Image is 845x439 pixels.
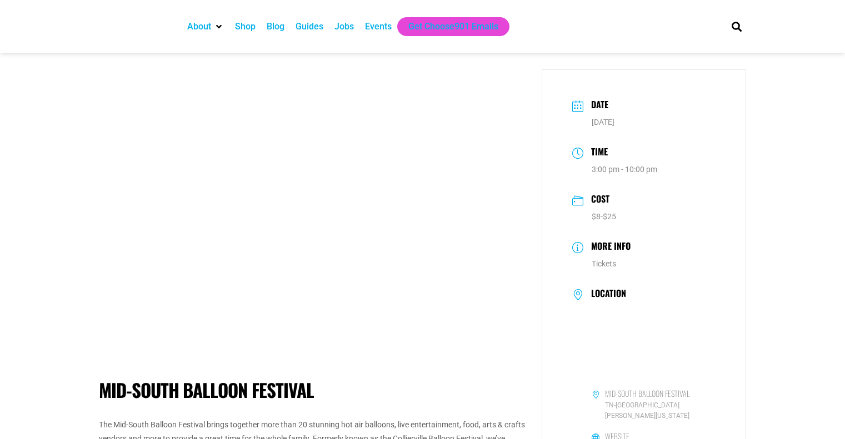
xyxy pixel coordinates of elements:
h3: Date [586,98,608,114]
a: Shop [235,20,256,33]
a: Tickets [592,259,616,268]
span: [DATE] [592,118,614,127]
nav: Main nav [182,17,713,36]
h3: Location [586,288,626,301]
h3: Time [586,145,608,161]
a: Blog [267,20,284,33]
h3: Cost [586,192,609,208]
img: In a vibrant display, hot air balloons dot the field. One grins with sunglasses, while another pr... [99,69,525,353]
a: Get Choose901 Emails [408,20,498,33]
a: Events [365,20,392,33]
a: About [187,20,211,33]
a: Guides [296,20,323,33]
abbr: 3:00 pm - 10:00 pm [592,165,657,174]
h6: Mid-South Balloon Festival [605,388,689,398]
h1: Mid-South Balloon Festival [99,379,525,401]
span: TN-[GEOGRAPHIC_DATA][PERSON_NAME][US_STATE] [592,400,716,421]
h3: More Info [586,239,631,255]
img: Mid-South Balloon Festival [572,306,716,377]
div: Search [727,17,746,36]
div: About [182,17,229,36]
a: Jobs [334,20,354,33]
dd: $8-$25 [572,211,716,223]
